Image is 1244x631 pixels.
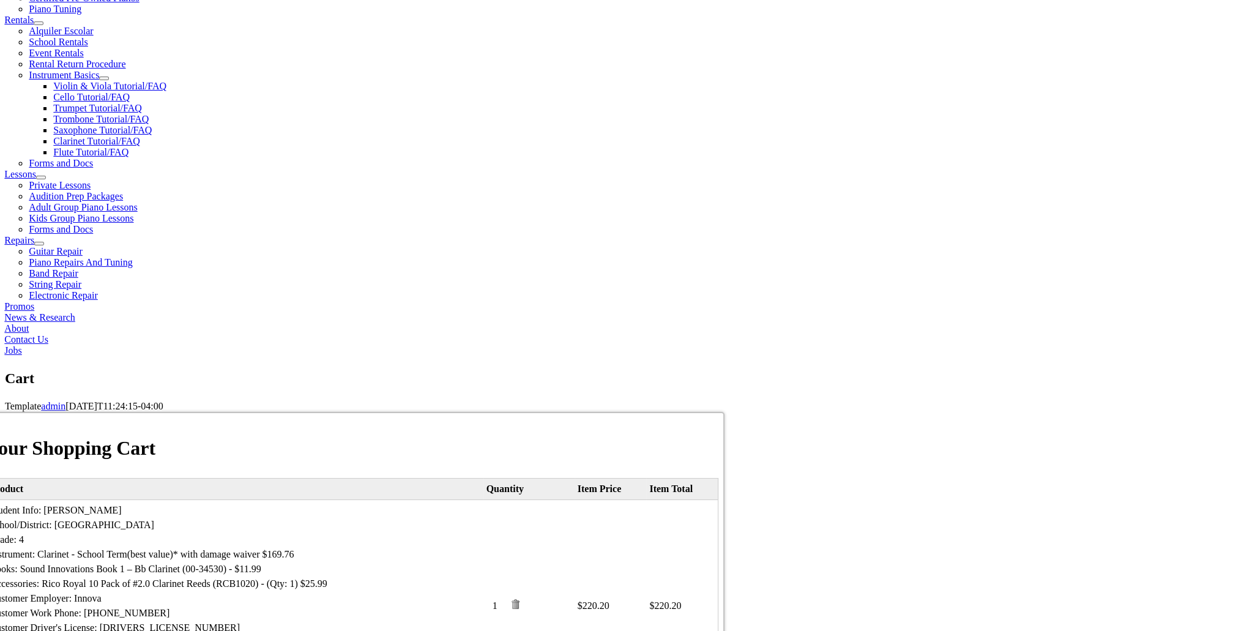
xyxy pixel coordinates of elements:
[4,323,29,334] a: About
[510,600,520,611] a: Remove item from cart
[29,246,83,256] a: Guitar Repair
[4,169,36,179] a: Lessons
[53,125,152,135] a: Saxophone Tutorial/FAQ
[29,202,137,212] a: Adult Group Piano Lessons
[65,401,163,411] span: [DATE]T11:24:15-04:00
[53,136,140,146] a: Clarinet Tutorial/FAQ
[4,345,21,356] a: Jobs
[29,48,83,58] a: Event Rentals
[34,242,44,245] button: Open submenu of Repairs
[29,279,81,289] a: String Repair
[4,15,34,25] a: Rentals
[29,70,99,80] a: Instrument Basics
[29,290,97,301] a: Electronic Repair
[510,599,520,609] img: Remove Item
[575,479,647,500] th: Item Price
[4,235,34,245] a: Repairs
[29,224,93,234] a: Forms and Docs
[29,191,123,201] a: Audition Prep Packages
[36,176,46,179] button: Open submenu of Lessons
[4,312,75,323] a: News & Research
[34,21,43,25] button: Open submenu of Rentals
[29,158,93,168] a: Forms and Docs
[29,37,88,47] a: School Rentals
[29,59,125,69] a: Rental Return Procedure
[486,599,508,613] span: 1
[4,301,34,312] a: Promos
[29,4,81,14] a: Piano Tuning
[646,479,718,500] th: Item Total
[53,114,149,124] a: Trombone Tutorial/FAQ
[41,401,65,411] a: admin
[53,103,141,113] a: Trumpet Tutorial/FAQ
[29,26,93,36] a: Alquiler Escolar
[99,77,109,80] button: Open submenu of Instrument Basics
[483,479,575,500] th: Quantity
[29,257,132,267] a: Piano Repairs And Tuning
[53,81,166,91] a: Violin & Viola Tutorial/FAQ
[29,180,91,190] a: Private Lessons
[29,268,78,278] a: Band Repair
[53,92,130,102] a: Cello Tutorial/FAQ
[53,147,128,157] a: Flute Tutorial/FAQ
[5,401,41,411] span: Template
[29,213,133,223] a: Kids Group Piano Lessons
[4,334,48,345] a: Contact Us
